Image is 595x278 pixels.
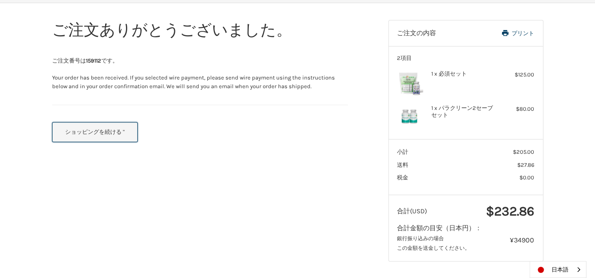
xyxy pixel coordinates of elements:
[431,70,498,77] h4: 1 x 必須セット
[52,74,335,89] span: Your order has been received. If you selected wire payment, please send wire payment using the in...
[529,261,586,278] div: Language
[86,57,101,64] strong: 159112
[397,149,408,155] span: 小計
[471,29,534,38] a: プリント
[529,261,586,278] aside: Language selected: 日本語
[500,105,534,113] div: $80.00
[510,236,534,244] span: ¥34900
[517,162,534,168] span: $27.86
[397,207,427,215] span: 合計(USD)
[513,149,534,155] span: $205.00
[52,57,118,64] span: ご注文番号は です。
[486,203,534,219] span: $232.86
[397,174,408,181] span: 税金
[397,235,470,252] small: 銀行振り込みの場合 この金額を送金してください。
[52,20,348,40] h1: ご注文ありがとうございました。
[397,224,482,232] span: 合計金額の目安（日本円）：
[397,162,408,168] span: 送料
[519,174,534,181] span: $0.00
[431,105,498,119] h4: 1 x パラクリーン2セーブセット
[397,29,471,38] h3: ご注文の内容
[500,70,534,79] div: $125.00
[52,122,138,142] button: ショッピングを続ける "
[530,261,586,278] a: 日本語
[397,55,534,62] h3: 2項目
